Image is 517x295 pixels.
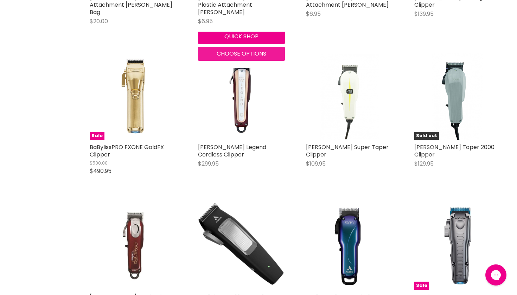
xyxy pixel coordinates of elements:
span: $109.95 [306,160,326,168]
button: Choose options [198,47,285,61]
img: BaBylissPRO FXONE GoldFX Clipper [90,53,177,140]
a: Wahl Taper 2000 ClipperSold out [414,53,502,140]
span: $139.95 [414,10,434,18]
iframe: Gorgias live chat messenger [482,262,510,288]
span: Sale [90,132,104,140]
a: Wahl Magic Clip Cordless Clipper [90,203,177,290]
img: BaBylissPRO FXONE Lo-ProFX Cordless Clipper [414,203,502,290]
span: $490.95 [90,167,111,175]
span: $20.00 [90,17,108,25]
span: Sold out [414,132,439,140]
span: $6.95 [198,17,213,25]
span: Choose options [217,50,266,58]
a: [PERSON_NAME] Taper 2000 Clipper [414,143,494,159]
a: [PERSON_NAME] Super Taper Clipper [306,143,389,159]
a: BaBylissPRO FXONE GoldFX Clipper [90,143,164,159]
img: Wahl Super Taper Clipper [320,53,378,140]
span: $500.00 [90,160,108,166]
img: Andis Cordless Pro Li Clipper Galaxy [306,203,393,290]
img: Andis inCRED 18pc Cordless Clipper Set [198,203,285,290]
span: $6.95 [306,10,321,18]
img: Wahl Magic Clip Cordless Clipper [104,203,162,290]
button: Quick shop [198,30,285,44]
img: Wahl Taper 2000 Clipper [429,53,487,140]
span: $299.95 [198,160,219,168]
span: Sale [414,282,429,290]
span: $129.95 [414,160,434,168]
a: BaBylissPRO FXONE GoldFX ClipperSale [90,53,177,140]
a: Wahl Super Taper Clipper [306,53,393,140]
a: [PERSON_NAME] Legend Cordless Clipper [198,143,266,159]
img: Wahl Legend Cordless Clipper [198,53,285,140]
a: BaBylissPRO FXONE Lo-ProFX Cordless ClipperSale [414,203,502,290]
